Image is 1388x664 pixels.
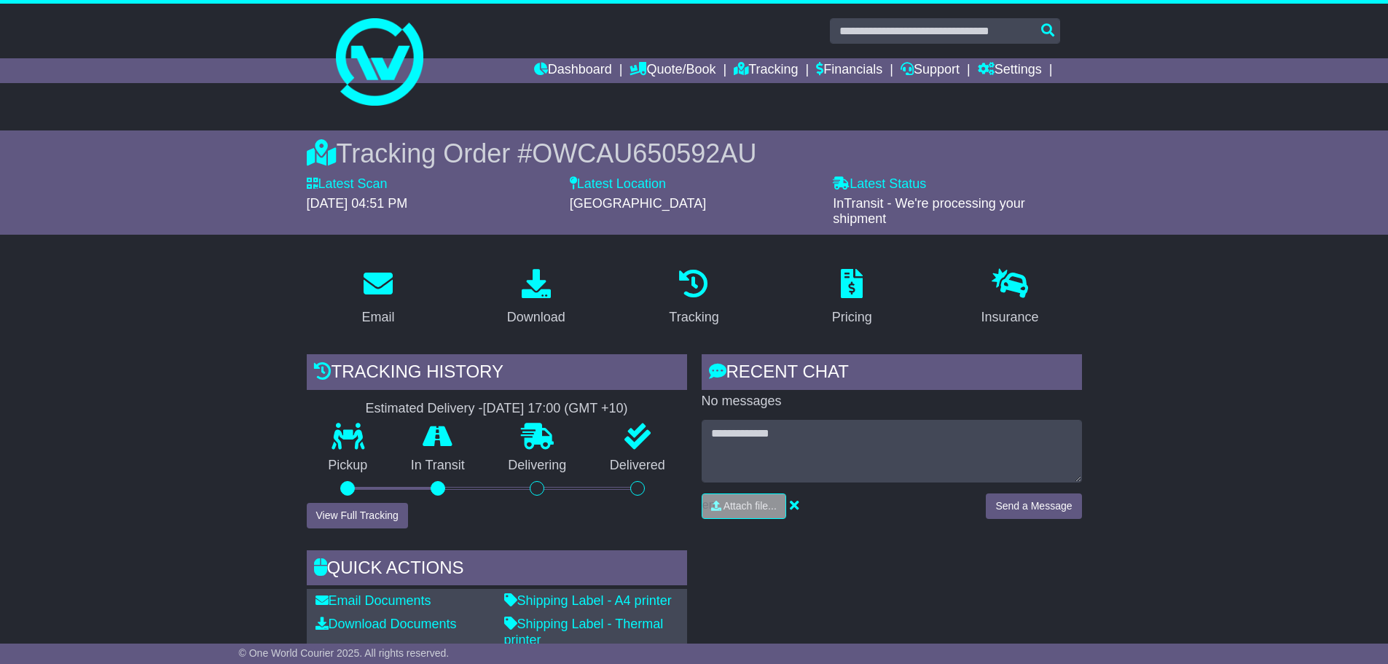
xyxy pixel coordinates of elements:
a: Tracking [659,264,728,332]
a: Email Documents [315,593,431,608]
p: In Transit [389,458,487,474]
label: Latest Scan [307,176,388,192]
div: Pricing [832,308,872,327]
span: [GEOGRAPHIC_DATA] [570,196,706,211]
span: OWCAU650592AU [532,138,756,168]
a: Quote/Book [630,58,715,83]
a: Dashboard [534,58,612,83]
span: [DATE] 04:51 PM [307,196,408,211]
div: RECENT CHAT [702,354,1082,394]
a: Financials [816,58,882,83]
a: Support [901,58,960,83]
div: Tracking Order # [307,138,1082,169]
a: Settings [978,58,1042,83]
a: Shipping Label - A4 printer [504,593,672,608]
p: Delivered [588,458,687,474]
a: Shipping Label - Thermal printer [504,617,664,647]
a: Tracking [734,58,798,83]
label: Latest Location [570,176,666,192]
button: View Full Tracking [307,503,408,528]
p: No messages [702,394,1082,410]
p: Pickup [307,458,390,474]
a: Insurance [972,264,1048,332]
span: © One World Courier 2025. All rights reserved. [239,647,450,659]
div: Download [507,308,565,327]
div: Quick Actions [307,550,687,590]
span: InTransit - We're processing your shipment [833,196,1025,227]
div: Email [361,308,394,327]
a: Pricing [823,264,882,332]
a: Download [498,264,575,332]
button: Send a Message [986,493,1081,519]
a: Email [352,264,404,332]
p: Delivering [487,458,589,474]
div: Estimated Delivery - [307,401,687,417]
div: Insurance [981,308,1039,327]
div: Tracking history [307,354,687,394]
label: Latest Status [833,176,926,192]
div: Tracking [669,308,718,327]
a: Download Documents [315,617,457,631]
div: [DATE] 17:00 (GMT +10) [483,401,628,417]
